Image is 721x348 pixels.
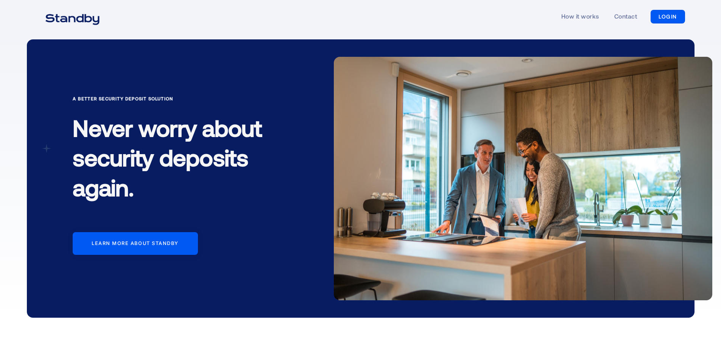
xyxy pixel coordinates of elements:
[36,9,109,24] a: home
[73,107,285,214] h1: Never worry about security deposits again.
[92,240,179,247] div: Learn more about standby
[73,95,285,102] div: A Better Security Deposit Solution
[73,232,198,255] a: Learn more about standby
[651,10,685,23] a: LOGIN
